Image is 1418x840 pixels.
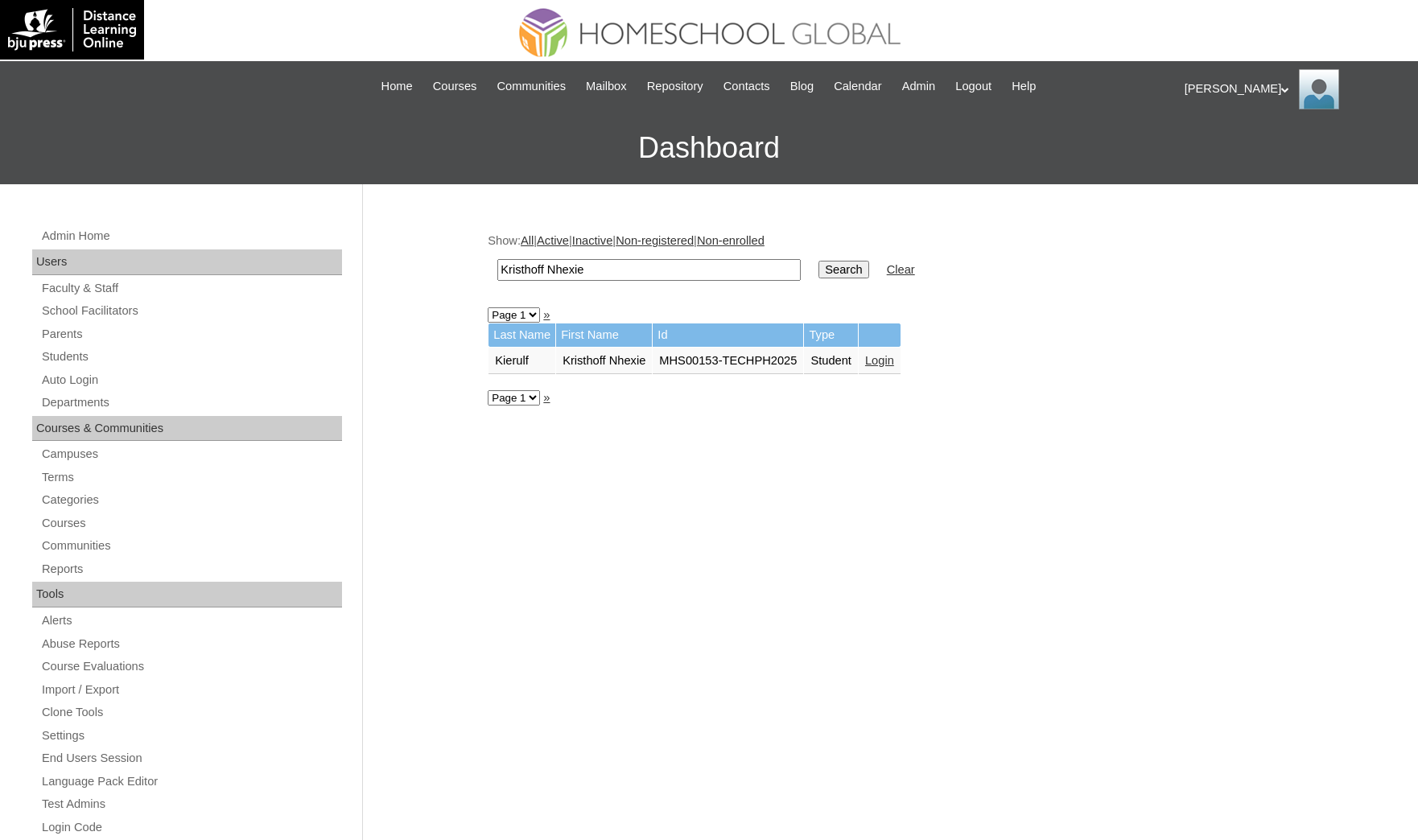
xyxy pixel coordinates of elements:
a: Mailbox [578,77,635,96]
div: Tools [32,582,342,607]
a: Clear [887,263,915,276]
td: MHS00153-TECHPH2025 [653,348,803,375]
div: Users [32,249,342,275]
a: Login [865,354,894,367]
span: Repository [647,77,703,96]
a: End Users Session [40,748,342,768]
td: Student [804,348,858,375]
a: Parents [40,324,342,344]
a: Repository [639,77,711,96]
td: Id [653,323,803,347]
a: Help [1004,77,1044,96]
a: Non-registered [616,234,694,247]
span: Calendar [834,77,881,96]
a: Terms [40,467,342,488]
a: Login Code [40,817,342,838]
a: Faculty & Staff [40,278,342,299]
td: Kierulf [488,348,555,375]
a: Non-enrolled [697,234,765,247]
span: Home [381,77,413,96]
span: Blog [790,77,814,96]
a: Courses [425,77,485,96]
span: Courses [433,77,477,96]
a: Inactive [572,234,613,247]
div: [PERSON_NAME] [1185,69,1402,109]
a: Blog [782,77,822,96]
img: Ariane Ebuen [1299,69,1339,109]
span: Mailbox [586,77,627,96]
span: Communities [497,77,566,96]
img: logo-white.png [8,8,136,51]
input: Search [497,259,801,281]
a: Calendar [826,77,889,96]
a: Settings [40,726,342,746]
a: » [543,308,550,321]
td: Kristhoff Nhexie [556,348,652,375]
a: Categories [40,490,342,510]
a: Abuse Reports [40,634,342,654]
div: Show: | | | | [488,233,1284,290]
a: Test Admins [40,794,342,814]
td: Last Name [488,323,555,347]
div: Courses & Communities [32,416,342,442]
a: Logout [947,77,1000,96]
a: Alerts [40,611,342,631]
a: Departments [40,393,342,413]
a: Home [373,77,421,96]
a: Language Pack Editor [40,772,342,792]
a: Courses [40,513,342,533]
a: Communities [40,536,342,556]
a: All [521,234,534,247]
span: Help [1012,77,1036,96]
a: School Facilitators [40,301,342,321]
td: Type [804,323,858,347]
span: Contacts [723,77,770,96]
a: Contacts [715,77,778,96]
a: Students [40,347,342,367]
a: » [543,391,550,404]
a: Course Evaluations [40,657,342,677]
a: Import / Export [40,680,342,700]
a: Active [537,234,569,247]
a: Clone Tools [40,702,342,723]
td: First Name [556,323,652,347]
input: Search [818,261,868,278]
a: Admin [894,77,944,96]
span: Admin [902,77,936,96]
h3: Dashboard [8,112,1410,184]
a: Campuses [40,444,342,464]
a: Communities [488,77,574,96]
a: Admin Home [40,226,342,246]
a: Auto Login [40,370,342,390]
span: Logout [955,77,991,96]
a: Reports [40,559,342,579]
